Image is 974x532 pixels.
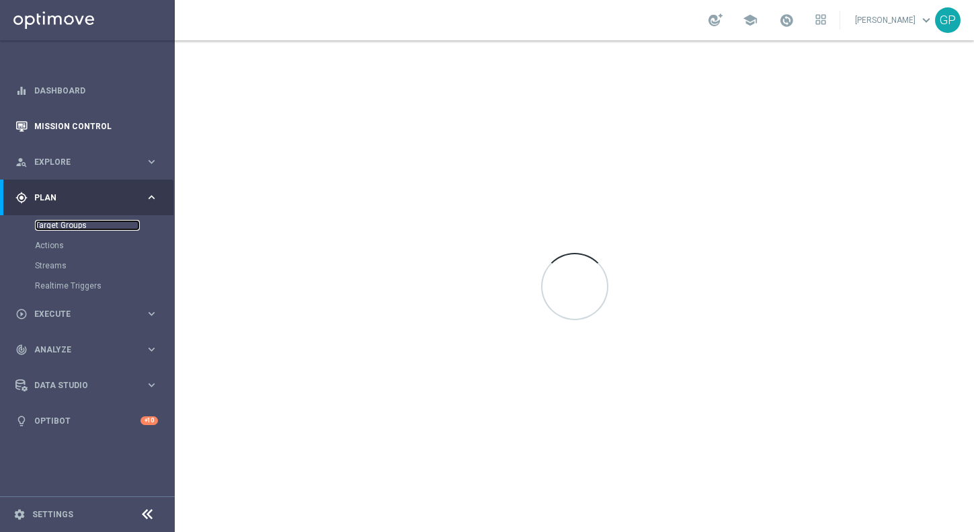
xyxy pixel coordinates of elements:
[145,191,158,204] i: keyboard_arrow_right
[34,158,145,166] span: Explore
[15,85,28,97] i: equalizer
[15,85,159,96] button: equalizer Dashboard
[15,308,28,320] i: play_circle_outline
[32,510,73,519] a: Settings
[145,307,158,320] i: keyboard_arrow_right
[35,215,173,235] div: Target Groups
[743,13,758,28] span: school
[15,108,158,144] div: Mission Control
[15,380,159,391] button: Data Studio keyboard_arrow_right
[35,276,173,296] div: Realtime Triggers
[15,192,28,204] i: gps_fixed
[34,403,140,439] a: Optibot
[15,379,145,391] div: Data Studio
[34,73,158,108] a: Dashboard
[854,10,935,30] a: [PERSON_NAME]keyboard_arrow_down
[34,346,145,354] span: Analyze
[15,157,159,167] button: person_search Explore keyboard_arrow_right
[34,381,145,389] span: Data Studio
[15,308,145,320] div: Execute
[15,403,158,439] div: Optibot
[15,156,28,168] i: person_search
[34,310,145,318] span: Execute
[15,344,28,356] i: track_changes
[15,192,159,203] button: gps_fixed Plan keyboard_arrow_right
[35,235,173,256] div: Actions
[15,415,28,427] i: lightbulb
[15,309,159,319] button: play_circle_outline Execute keyboard_arrow_right
[935,7,961,33] div: GP
[140,416,158,425] div: +10
[919,13,934,28] span: keyboard_arrow_down
[145,379,158,391] i: keyboard_arrow_right
[35,220,140,231] a: Target Groups
[35,280,140,291] a: Realtime Triggers
[145,343,158,356] i: keyboard_arrow_right
[35,260,140,271] a: Streams
[13,508,26,521] i: settings
[15,192,145,204] div: Plan
[15,73,158,108] div: Dashboard
[34,194,145,202] span: Plan
[15,344,159,355] button: track_changes Analyze keyboard_arrow_right
[15,416,159,426] button: lightbulb Optibot +10
[145,155,158,168] i: keyboard_arrow_right
[34,108,158,144] a: Mission Control
[15,344,145,356] div: Analyze
[15,121,159,132] button: Mission Control
[35,256,173,276] div: Streams
[15,156,145,168] div: Explore
[35,240,140,251] a: Actions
